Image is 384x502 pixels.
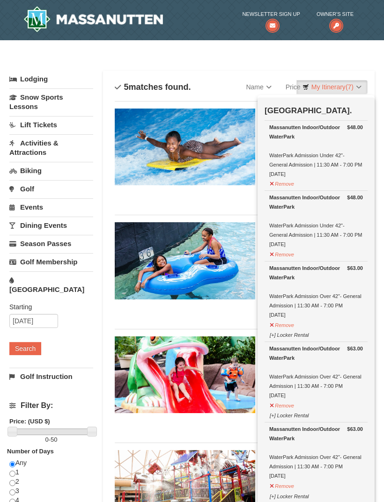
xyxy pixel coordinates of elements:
[347,263,363,273] strong: $63.00
[269,479,295,491] button: Remove
[269,123,363,179] div: WaterPark Admission Under 42"- General Admission | 11:30 AM - 7:00 PM [DATE]
[269,177,295,189] button: Remove
[269,344,363,363] div: Massanutten Indoor/Outdoor WaterPark
[269,424,363,443] div: Massanutten Indoor/Outdoor WaterPark
[269,193,363,249] div: WaterPark Admission Under 42"- General Admission | 11:30 AM - 7:00 PM [DATE]
[269,328,309,340] button: [+] Locker Rental
[347,193,363,202] strong: $48.00
[269,318,295,330] button: Remove
[269,344,363,400] div: WaterPark Admission Over 42"- General Admission | 11:30 AM - 7:00 PM [DATE]
[269,408,309,420] button: [+] Locker Rental
[269,399,295,410] button: Remove
[269,263,363,282] div: Massanutten Indoor/Outdoor WaterPark
[269,123,363,141] div: Massanutten Indoor/Outdoor WaterPark
[269,193,363,211] div: Massanutten Indoor/Outdoor WaterPark
[347,344,363,353] strong: $63.00
[269,247,295,259] button: Remove
[265,106,352,115] strong: [GEOGRAPHIC_DATA].
[347,424,363,434] strong: $63.00
[347,123,363,132] strong: $48.00
[269,263,363,320] div: WaterPark Admission Over 42"- General Admission | 11:30 AM - 7:00 PM [DATE]
[269,489,309,501] button: [+] Locker Rental
[269,424,363,480] div: WaterPark Admission Over 42"- General Admission | 11:30 AM - 7:00 PM [DATE]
